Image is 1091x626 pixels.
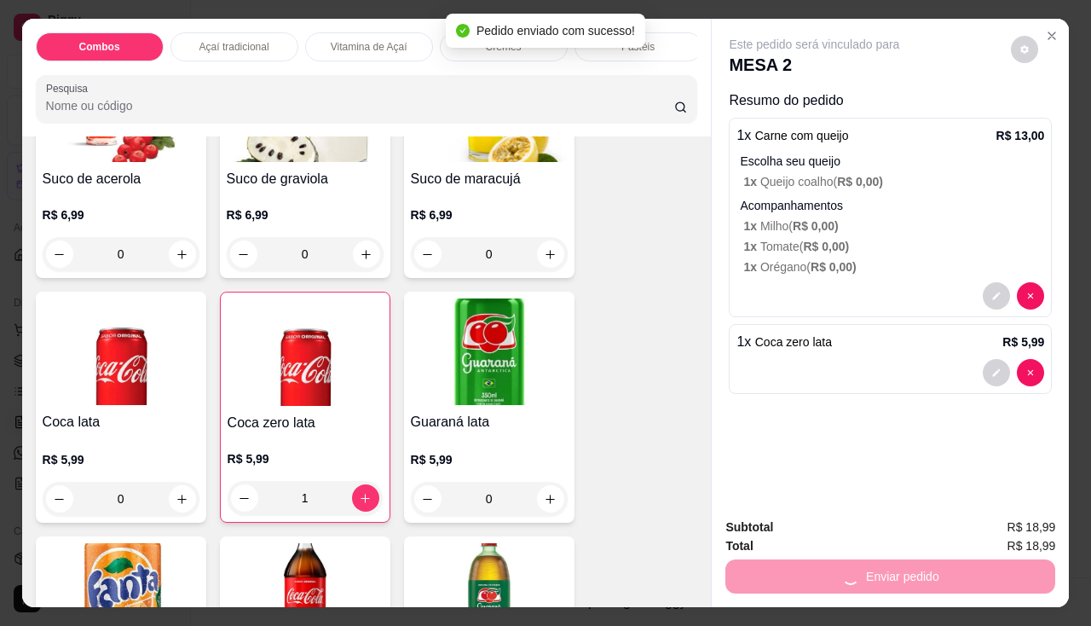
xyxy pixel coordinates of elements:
[729,36,899,53] p: Este pedido será vinculado para
[743,219,759,233] span: 1 x
[1017,359,1044,386] button: decrease-product-quantity
[46,485,73,513] button: decrease-product-quantity
[793,219,839,233] span: R$ 0,00 )
[411,206,568,223] p: R$ 6,99
[743,240,759,253] span: 1 x
[228,413,383,433] h4: Coca zero lata
[1017,282,1044,310] button: decrease-product-quantity
[743,238,1044,255] p: Tomate (
[996,127,1045,144] p: R$ 13,00
[352,484,379,512] button: increase-product-quantity
[729,53,899,77] p: MESA 2
[43,299,199,405] img: product-image
[537,485,564,513] button: increase-product-quantity
[725,520,773,534] strong: Subtotal
[43,169,199,189] h4: Suco de acerola
[729,90,1052,111] p: Resumo do pedido
[983,282,1010,310] button: decrease-product-quantity
[837,175,883,188] span: R$ 0,00 )
[1007,536,1056,555] span: R$ 18,99
[743,258,1044,275] p: Orégano (
[199,40,269,54] p: Açaí tradicional
[755,129,849,142] span: Carne com queijo
[228,450,383,467] p: R$ 5,99
[755,335,832,349] span: Coca zero lata
[43,451,199,468] p: R$ 5,99
[743,217,1044,235] p: Milho (
[411,299,568,405] img: product-image
[46,81,94,96] label: Pesquisa
[227,169,384,189] h4: Suco de graviola
[169,485,196,513] button: increase-product-quantity
[411,169,568,189] h4: Suco de maracujá
[743,173,1044,190] p: Queijo coalho (
[740,197,1044,214] p: Acompanhamentos
[476,24,635,38] span: Pedido enviado com sucesso!
[1002,333,1044,351] p: R$ 5,99
[411,451,568,468] p: R$ 5,99
[1007,518,1056,536] span: R$ 18,99
[43,412,199,432] h4: Coca lata
[411,412,568,432] h4: Guaraná lata
[46,97,674,114] input: Pesquisa
[743,260,759,274] span: 1 x
[803,240,849,253] span: R$ 0,00 )
[740,153,1044,170] p: Escolha seu queijo
[414,485,442,513] button: decrease-product-quantity
[227,206,384,223] p: R$ 6,99
[983,359,1010,386] button: decrease-product-quantity
[743,175,759,188] span: 1 x
[331,40,407,54] p: Vitamina de Açaí
[1011,36,1038,63] button: decrease-product-quantity
[79,40,120,54] p: Combos
[456,24,470,38] span: check-circle
[725,539,753,553] strong: Total
[228,299,383,406] img: product-image
[736,125,848,146] p: 1 x
[43,206,199,223] p: R$ 6,99
[231,484,258,512] button: decrease-product-quantity
[1038,22,1065,49] button: Close
[736,332,832,352] p: 1 x
[811,260,857,274] span: R$ 0,00 )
